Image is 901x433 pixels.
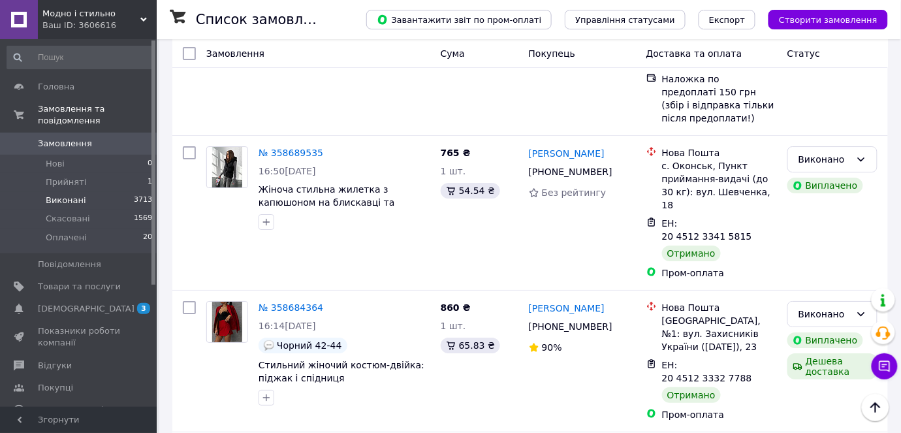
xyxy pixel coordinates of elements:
[277,340,342,351] span: Чорний 42-44
[259,148,323,158] a: № 358689535
[441,148,471,158] span: 765 ₴
[38,81,74,93] span: Головна
[441,166,466,176] span: 1 шт.
[646,48,742,59] span: Доставка та оплата
[366,10,552,29] button: Завантажити звіт по пром-оплаті
[526,163,615,181] div: [PHONE_NUMBER]
[38,360,72,372] span: Відгуки
[662,246,721,261] div: Отримано
[662,387,721,403] div: Отримано
[529,147,605,160] a: [PERSON_NAME]
[441,302,471,313] span: 860 ₴
[662,360,752,383] span: ЕН: 20 4512 3332 7788
[38,382,73,394] span: Покупці
[542,342,562,353] span: 90%
[662,218,752,242] span: ЕН: 20 4512 3341 5815
[662,159,777,212] div: с. Оконськ, Пункт приймання-видачі (до 30 кг): вул. Шевченка, 18
[662,314,777,353] div: [GEOGRAPHIC_DATA], №1: вул. Захисників України ([DATE]), 23
[529,48,575,59] span: Покупець
[7,46,153,69] input: Пошук
[38,259,101,270] span: Повідомлення
[662,146,777,159] div: Нова Пошта
[259,302,323,313] a: № 358684364
[441,183,500,199] div: 54.54 ₴
[38,303,134,315] span: [DEMOGRAPHIC_DATA]
[798,307,851,321] div: Виконано
[42,20,157,31] div: Ваш ID: 3606616
[768,10,888,29] button: Створити замовлення
[542,187,607,198] span: Без рейтингу
[862,394,889,421] button: Наверх
[46,213,90,225] span: Скасовані
[143,232,152,244] span: 20
[46,176,86,188] span: Прийняті
[38,325,121,349] span: Показники роботи компанії
[779,15,877,25] span: Створити замовлення
[709,15,746,25] span: Експорт
[441,321,466,331] span: 1 шт.
[259,184,395,221] a: Жіноча стильна жилетка з капюшоном на блискавці та кнопках
[787,178,863,193] div: Виплачено
[529,302,605,315] a: [PERSON_NAME]
[565,10,686,29] button: Управління статусами
[134,195,152,206] span: 3713
[755,14,888,24] a: Створити замовлення
[787,353,877,379] div: Дешева доставка
[212,302,243,342] img: Фото товару
[526,317,615,336] div: [PHONE_NUMBER]
[38,281,121,293] span: Товари та послуги
[46,158,65,170] span: Нові
[206,301,248,343] a: Фото товару
[196,12,328,27] h1: Список замовлень
[699,10,756,29] button: Експорт
[148,158,152,170] span: 0
[134,213,152,225] span: 1569
[787,332,863,348] div: Виплачено
[212,147,243,187] img: Фото товару
[259,166,316,176] span: 16:50[DATE]
[377,14,541,25] span: Завантажити звіт по пром-оплаті
[38,138,92,150] span: Замовлення
[872,353,898,379] button: Чат з покупцем
[662,301,777,314] div: Нова Пошта
[575,15,675,25] span: Управління статусами
[662,72,777,125] div: Наложка по предоплаті 150 грн (збір і відправка тільки після предоплати!)
[46,195,86,206] span: Виконані
[148,176,152,188] span: 1
[264,340,274,351] img: :speech_balloon:
[441,338,500,353] div: 65.83 ₴
[206,48,264,59] span: Замовлення
[787,48,821,59] span: Статус
[259,321,316,331] span: 16:14[DATE]
[137,303,150,314] span: 3
[798,152,851,167] div: Виконано
[259,360,424,383] a: Стильний жіночий костюм-двійка: піджак і спідниця
[46,232,87,244] span: Оплачені
[662,266,777,280] div: Пром-оплата
[441,48,465,59] span: Cума
[42,8,140,20] span: Модно і стильно
[38,404,108,416] span: Каталог ProSale
[206,146,248,188] a: Фото товару
[662,408,777,421] div: Пром-оплата
[38,103,157,127] span: Замовлення та повідомлення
